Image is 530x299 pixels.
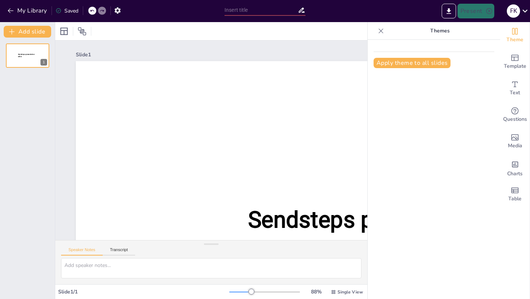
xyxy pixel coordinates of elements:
[503,115,527,123] span: Questions
[507,4,520,18] button: F K
[307,288,325,295] div: 88 %
[338,289,363,295] span: Single View
[457,4,494,18] button: Present
[58,288,229,295] div: Slide 1 / 1
[442,4,456,18] button: Export to PowerPoint
[374,58,451,68] button: Apply theme to all slides
[4,26,51,38] button: Add slide
[225,5,298,15] input: Insert title
[500,102,530,128] div: Get real-time input from your audience
[6,43,49,68] div: Sendsteps presentation editor1
[507,170,523,178] span: Charts
[18,53,35,57] span: Sendsteps presentation editor
[504,62,526,70] span: Template
[78,27,86,36] span: Position
[56,7,78,14] div: Saved
[500,75,530,102] div: Add text boxes
[510,89,520,97] span: Text
[500,22,530,49] div: Change the overall theme
[500,49,530,75] div: Add ready made slides
[40,59,47,66] div: 1
[500,155,530,181] div: Add charts and graphs
[61,247,103,256] button: Speaker Notes
[506,36,523,44] span: Theme
[58,25,70,37] div: Layout
[103,247,135,256] button: Transcript
[508,195,522,203] span: Table
[500,128,530,155] div: Add images, graphics, shapes or video
[387,22,493,40] p: Themes
[248,206,488,265] span: Sendsteps presentation editor
[6,5,50,17] button: My Library
[500,181,530,208] div: Add a table
[508,142,522,150] span: Media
